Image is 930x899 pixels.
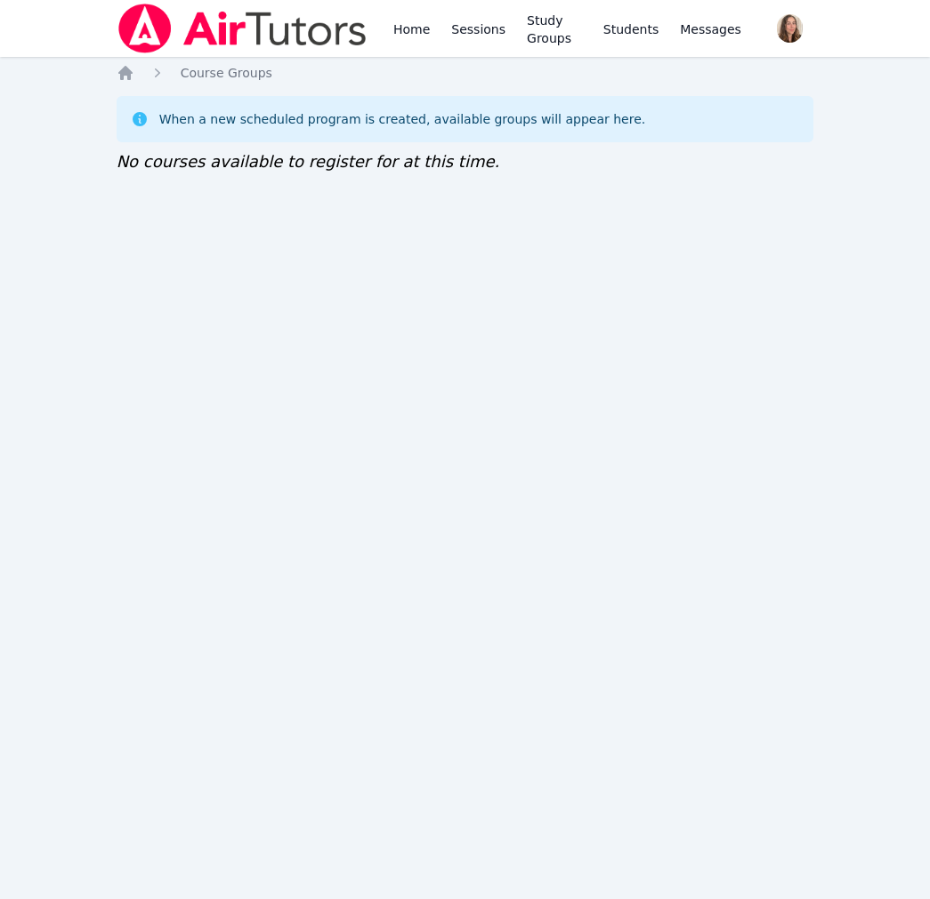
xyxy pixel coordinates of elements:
span: No courses available to register for at this time. [117,152,500,171]
div: When a new scheduled program is created, available groups will appear here. [159,110,646,128]
a: Course Groups [181,64,272,82]
img: Air Tutors [117,4,368,53]
nav: Breadcrumb [117,64,814,82]
span: Messages [680,20,741,38]
span: Course Groups [181,66,272,80]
